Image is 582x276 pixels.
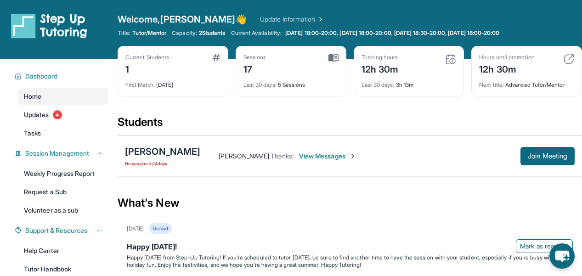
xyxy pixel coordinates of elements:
span: Join Meeting [528,153,567,159]
div: Students [118,115,582,135]
div: 1 [125,61,169,76]
span: Capacity: [172,29,197,37]
span: Home [24,92,41,101]
img: Chevron Right [315,15,324,24]
span: No session in 14 days [125,160,200,167]
a: Updates4 [18,107,108,123]
div: 3h 13m [362,76,457,89]
a: Tasks [18,125,108,141]
span: First Match : [125,81,155,88]
div: Sessions [243,54,266,61]
button: chat-button [549,243,575,269]
span: Next title : [479,81,504,88]
span: Tutor/Mentor [132,29,166,37]
span: Thanks! [271,152,294,160]
button: Mark as read [516,239,573,253]
a: Help Center [18,242,108,259]
span: Title: [118,29,130,37]
a: Request a Sub [18,184,108,200]
span: Last 30 days : [243,81,277,88]
button: Dashboard [22,72,103,81]
span: Updates [24,110,49,119]
img: Mark as read [561,242,569,250]
img: card [563,54,574,65]
a: Volunteer as a sub [18,202,108,219]
a: Home [18,88,108,105]
span: Support & Resources [25,226,87,235]
span: [PERSON_NAME] : [219,152,271,160]
div: 12h 30m [479,61,534,76]
button: Session Management [22,149,103,158]
a: Update Information [260,15,324,24]
div: Happy [DATE]! [127,241,573,254]
span: Session Management [25,149,89,158]
div: 17 [243,61,266,76]
div: Hours until promotion [479,54,534,61]
img: card [328,54,339,62]
span: Last 30 days : [362,81,395,88]
span: Current Availability: [231,29,282,37]
span: [DATE] 18:00-20:00, [DATE] 18:00-20:00, [DATE] 18:30-20:00, [DATE] 18:00-20:00 [285,29,499,37]
div: Current Students [125,54,169,61]
div: 12h 30m [362,61,399,76]
img: Chevron-Right [349,152,356,160]
img: card [212,54,220,61]
button: Support & Resources [22,226,103,235]
span: Welcome, [PERSON_NAME] 👋 [118,13,247,26]
div: [PERSON_NAME] [125,145,200,158]
span: View Messages [299,152,356,161]
span: Mark as read [520,242,558,251]
span: Tasks [24,129,41,138]
button: Join Meeting [520,147,575,165]
span: 4 [53,110,62,119]
div: 5 Sessions [243,76,339,89]
div: Advanced Tutor/Mentor [479,76,574,89]
a: Weekly Progress Report [18,165,108,182]
div: What's New [118,183,582,223]
img: card [445,54,456,65]
span: 2 Students [199,29,226,37]
a: [DATE] 18:00-20:00, [DATE] 18:00-20:00, [DATE] 18:30-20:00, [DATE] 18:00-20:00 [283,29,501,37]
img: logo [11,13,87,39]
div: Tutoring hours [362,54,399,61]
span: Dashboard [25,72,58,81]
div: [DATE] [125,76,220,89]
div: Unread [149,223,171,234]
div: [DATE] [127,225,144,232]
p: Happy [DATE] from Step-Up Tutoring! If you're scheduled to tutor [DATE], be sure to find another ... [127,254,573,269]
